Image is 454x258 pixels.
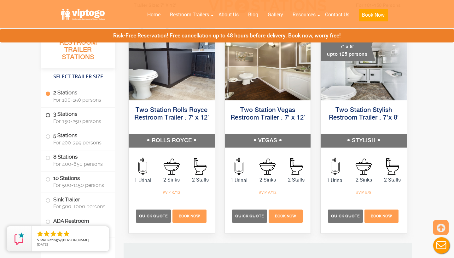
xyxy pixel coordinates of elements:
[41,30,115,68] h3: All Portable Restroom Trailer Stations
[36,230,44,238] li: 
[321,28,407,100] img: A mini restroom trailer with two separate stations and separate doors for males and females
[225,134,311,148] h5: VEGAS
[282,176,311,184] span: 2 Stalls
[53,118,108,124] span: For 150-250 persons
[321,33,375,61] div: Mini 7' x 8' upto 125 persons
[129,134,215,148] h5: ROLLS ROYCE
[253,176,282,184] span: 2 Sinks
[179,214,200,218] span: Book Now
[214,8,243,22] a: About Us
[41,71,115,83] h4: Select Trailer Size
[235,214,264,218] span: Quick Quote
[13,233,26,245] img: Review Rating
[143,8,165,22] a: Home
[328,213,364,219] a: Quick Quote
[136,213,172,219] a: Quick Quote
[225,177,253,184] span: 1 Urinal
[45,129,111,149] label: 5 Stations
[259,159,276,175] img: an icon of sink
[194,158,207,175] img: an icon of stall
[165,8,214,22] a: Restroom Trailers
[356,159,372,175] img: an icon of sink
[139,214,168,218] span: Quick Quote
[243,8,263,22] a: Blog
[320,8,354,22] a: Contact Us
[157,176,186,184] span: 2 Sinks
[62,238,89,242] span: [PERSON_NAME]
[290,158,303,175] img: an icon of stall
[63,230,70,238] li: 
[138,158,147,175] img: an icon of urinal
[56,230,64,238] li: 
[186,176,215,184] span: 2 Stalls
[235,158,243,175] img: an icon of urinal
[45,108,111,127] label: 3 Stations
[43,230,50,238] li: 
[331,214,360,218] span: Quick Quote
[160,188,183,197] div: #VIP R712
[354,188,374,197] div: #VIP S78
[164,159,180,175] img: an icon of sink
[263,8,288,22] a: Gallery
[349,176,378,184] span: 2 Sinks
[45,172,111,191] label: 10 Stations
[232,213,268,219] a: Quick Quote
[275,214,296,218] span: Book Now
[354,8,393,25] a: Book Now
[321,134,407,148] h5: STYLISH
[134,107,209,121] a: Two Station Rolls Royce Restroom Trailer : 7′ x 12′
[45,150,111,170] label: 8 Stations
[329,107,399,121] a: Two Station Stylish Restroom Trailer : 7’x 8′
[331,158,340,175] img: an icon of urinal
[268,213,303,219] a: Book Now
[45,86,111,106] label: 2 Stations
[371,214,392,218] span: Book Now
[37,238,104,243] span: by
[53,97,108,103] span: For 100-150 persons
[45,193,111,212] label: Sink Trailer
[225,28,311,100] img: Side view of two station restroom trailer with separate doors for males and females
[40,238,58,242] span: Star Rating
[359,9,388,21] button: Book Now
[53,161,108,167] span: For 400-650 persons
[53,204,108,210] span: For 500-1000 persons
[378,176,407,184] span: 2 Stalls
[129,28,215,100] img: Side view of two station restroom trailer with separate doors for males and females
[45,214,111,236] label: ADA Restroom Trailers
[288,8,320,22] a: Resources
[37,238,39,242] span: 5
[364,213,399,219] a: Book Now
[129,177,157,184] span: 1 Urinal
[386,158,399,175] img: an icon of stall
[429,233,454,258] button: Live Chat
[37,242,48,247] span: [DATE]
[257,188,279,197] div: #VIP V712
[49,230,57,238] li: 
[321,177,349,184] span: 1 Urinal
[172,213,207,219] a: Book Now
[230,107,305,121] a: Two Station Vegas Restroom Trailer : 7′ x 12′
[53,182,108,188] span: For 500-1150 persons
[53,140,108,146] span: For 200-399 persons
